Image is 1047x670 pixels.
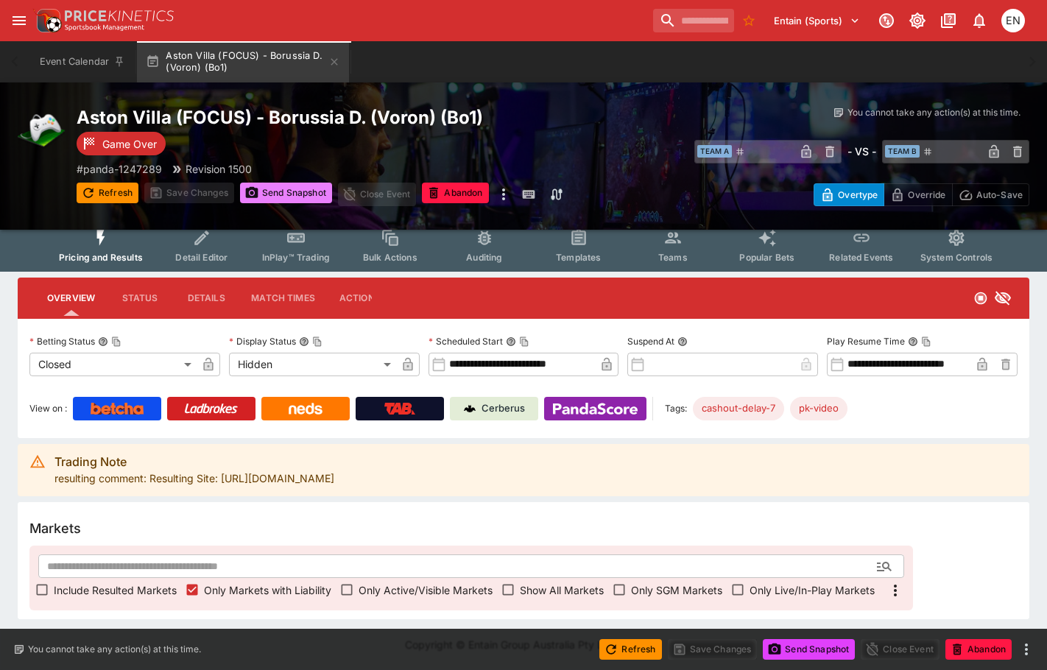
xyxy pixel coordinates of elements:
[240,183,332,203] button: Send Snapshot
[482,401,525,416] p: Cerberus
[6,7,32,34] button: open drawer
[47,219,1000,272] div: Event type filters
[827,335,905,348] p: Play Resume Time
[422,183,488,203] button: Abandon
[173,281,239,316] button: Details
[790,397,847,420] div: Betting Target: cerberus
[54,582,177,598] span: Include Resulted Markets
[908,187,945,202] p: Override
[693,397,784,420] div: Betting Target: cerberus
[994,289,1012,307] svg: Hidden
[107,281,173,316] button: Status
[886,582,904,599] svg: More
[945,641,1012,655] span: Mark an event as closed and abandoned.
[763,639,855,660] button: Send Snapshot
[299,336,309,347] button: Display StatusCopy To Clipboard
[186,161,252,177] p: Revision 1500
[814,183,1029,206] div: Start From
[28,643,201,656] p: You cannot take any action(s) at this time.
[520,582,604,598] span: Show All Markets
[102,136,157,152] p: Game Over
[739,252,794,263] span: Popular Bets
[920,252,993,263] span: System Controls
[697,145,732,158] span: Team A
[429,335,503,348] p: Scheduled Start
[77,106,632,129] h2: Copy To Clipboard
[54,453,334,470] div: Trading Note
[873,7,900,34] button: Connected to PK
[1018,641,1035,658] button: more
[359,582,493,598] span: Only Active/Visible Markets
[289,403,322,415] img: Neds
[98,336,108,347] button: Betting StatusCopy To Clipboard
[884,183,952,206] button: Override
[18,106,65,153] img: esports.png
[239,281,327,316] button: Match Times
[65,24,144,31] img: Sportsbook Management
[229,335,296,348] p: Display Status
[1001,9,1025,32] div: Eamon Nunn
[885,145,920,158] span: Team B
[175,252,228,263] span: Detail Editor
[871,553,898,579] button: Open
[312,336,322,347] button: Copy To Clipboard
[111,336,121,347] button: Copy To Clipboard
[556,252,601,263] span: Templates
[693,401,784,416] span: cashout-delay-7
[966,7,993,34] button: Notifications
[847,106,1020,119] p: You cannot take any action(s) at this time.
[65,10,174,21] img: PriceKinetics
[495,183,512,206] button: more
[519,336,529,347] button: Copy To Clipboard
[814,183,884,206] button: Overtype
[838,187,878,202] p: Overtype
[229,353,396,376] div: Hidden
[363,252,417,263] span: Bulk Actions
[908,336,918,347] button: Play Resume TimeCopy To Clipboard
[29,353,197,376] div: Closed
[553,403,638,415] img: Panda Score
[77,161,162,177] p: Copy To Clipboard
[653,9,734,32] input: search
[658,252,688,263] span: Teams
[750,582,875,598] span: Only Live/In-Play Markets
[631,582,722,598] span: Only SGM Markets
[464,403,476,415] img: Cerberus
[935,7,962,34] button: Documentation
[952,183,1029,206] button: Auto-Save
[450,397,538,420] a: Cerberus
[32,6,62,35] img: PriceKinetics Logo
[54,448,334,492] div: resulting comment: Resulting Site: [URL][DOMAIN_NAME]
[627,335,674,348] p: Suspend At
[137,41,349,82] button: Aston Villa (FOCUS) - Borussia D. (Voron) (Bo1)
[599,639,661,660] button: Refresh
[59,252,143,263] span: Pricing and Results
[904,7,931,34] button: Toggle light/dark mode
[184,403,238,415] img: Ladbrokes
[976,187,1023,202] p: Auto-Save
[29,335,95,348] p: Betting Status
[506,336,516,347] button: Scheduled StartCopy To Clipboard
[466,252,502,263] span: Auditing
[665,397,687,420] label: Tags:
[677,336,688,347] button: Suspend At
[91,403,144,415] img: Betcha
[77,183,138,203] button: Refresh
[921,336,931,347] button: Copy To Clipboard
[737,9,761,32] button: No Bookmarks
[384,403,415,415] img: TabNZ
[262,252,330,263] span: InPlay™ Trading
[973,291,988,306] svg: Closed
[945,639,1012,660] button: Abandon
[29,520,81,537] h5: Markets
[327,281,393,316] button: Actions
[31,41,134,82] button: Event Calendar
[997,4,1029,37] button: Eamon Nunn
[29,397,67,420] label: View on :
[765,9,869,32] button: Select Tenant
[790,401,847,416] span: pk-video
[35,281,107,316] button: Overview
[204,582,331,598] span: Only Markets with Liability
[422,185,488,200] span: Mark an event as closed and abandoned.
[829,252,893,263] span: Related Events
